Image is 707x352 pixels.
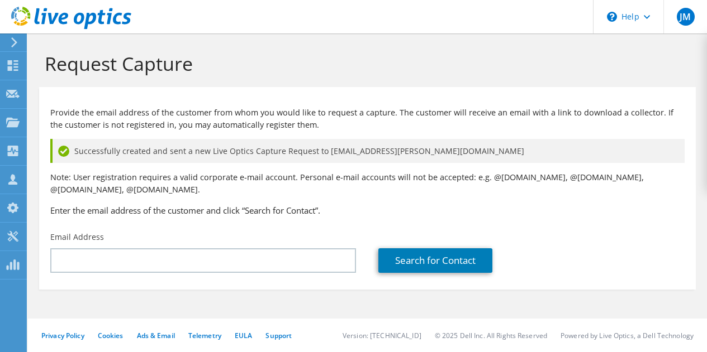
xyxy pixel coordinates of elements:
[235,331,252,340] a: EULA
[50,232,104,243] label: Email Address
[98,331,124,340] a: Cookies
[343,331,421,340] li: Version: [TECHNICAL_ID]
[561,331,694,340] li: Powered by Live Optics, a Dell Technology
[188,331,221,340] a: Telemetry
[45,52,685,75] h1: Request Capture
[74,145,524,157] span: Successfully created and sent a new Live Optics Capture Request to [EMAIL_ADDRESS][PERSON_NAME][D...
[41,331,84,340] a: Privacy Policy
[378,248,492,273] a: Search for Contact
[137,331,175,340] a: Ads & Email
[50,107,685,131] p: Provide the email address of the customer from whom you would like to request a capture. The cust...
[265,331,292,340] a: Support
[50,204,685,216] h3: Enter the email address of the customer and click “Search for Contact”.
[607,12,617,22] svg: \n
[677,8,695,26] span: JM
[50,171,685,196] p: Note: User registration requires a valid corporate e-mail account. Personal e-mail accounts will ...
[435,331,547,340] li: © 2025 Dell Inc. All Rights Reserved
